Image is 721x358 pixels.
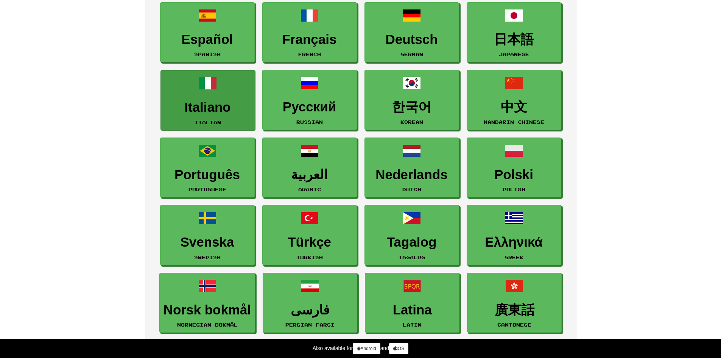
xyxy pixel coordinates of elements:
h3: Latina [369,303,455,317]
a: PortuguêsPortuguese [160,138,255,198]
a: LatinaLatin [365,273,459,333]
a: FrançaisFrench [262,2,357,63]
h3: Tagalog [369,235,455,250]
small: Polish [503,187,525,192]
h3: Norsk bokmål [164,303,251,317]
h3: Ελληνικά [471,235,557,250]
small: Korean [400,119,423,125]
small: Latin [403,322,422,327]
small: Greek [505,255,523,260]
small: Spanish [194,52,221,57]
a: TagalogTagalog [364,205,459,265]
small: Cantonese [497,322,531,327]
h3: Русский [266,100,353,114]
small: Turkish [296,255,323,260]
a: SvenskaSwedish [160,205,255,265]
h3: Türkçe [266,235,353,250]
small: Norwegian Bokmål [177,322,238,327]
h3: Nederlands [369,167,455,182]
h3: 中文 [471,100,557,114]
h3: Français [266,32,353,47]
a: Norsk bokmålNorwegian Bokmål [159,273,255,333]
small: Tagalog [399,255,425,260]
h3: Español [164,32,251,47]
h3: 日本語 [471,32,557,47]
a: РусскийRussian [262,70,357,130]
a: Android [353,343,380,354]
a: العربيةArabic [262,138,357,198]
a: 中文Mandarin Chinese [467,70,561,130]
small: Mandarin Chinese [484,119,544,125]
small: Portuguese [188,187,226,192]
h3: Deutsch [369,32,455,47]
h3: Italiano [165,100,251,115]
a: 廣東話Cantonese [467,273,562,333]
small: Italian [195,120,221,125]
a: iOS [389,343,408,354]
h3: Svenska [164,235,251,250]
small: French [298,52,321,57]
a: TürkçeTurkish [262,205,357,265]
a: ΕλληνικάGreek [467,205,561,265]
h3: 한국어 [369,100,455,114]
small: Japanese [499,52,529,57]
small: Dutch [402,187,421,192]
a: DeutschGerman [364,2,459,63]
small: German [400,52,423,57]
h3: Português [164,167,251,182]
a: فارسیPersian Farsi [263,273,357,333]
small: Swedish [194,255,221,260]
h3: العربية [266,167,353,182]
a: 日本語Japanese [467,2,561,63]
a: 한국어Korean [364,70,459,130]
small: Russian [296,119,323,125]
a: EspañolSpanish [160,2,255,63]
small: Arabic [298,187,321,192]
h3: Polski [471,167,557,182]
small: Persian Farsi [285,322,335,327]
a: NederlandsDutch [364,138,459,198]
h3: 廣東話 [471,303,557,317]
a: ItalianoItalian [160,70,255,130]
a: PolskiPolish [467,138,561,198]
h3: فارسی [267,303,353,317]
